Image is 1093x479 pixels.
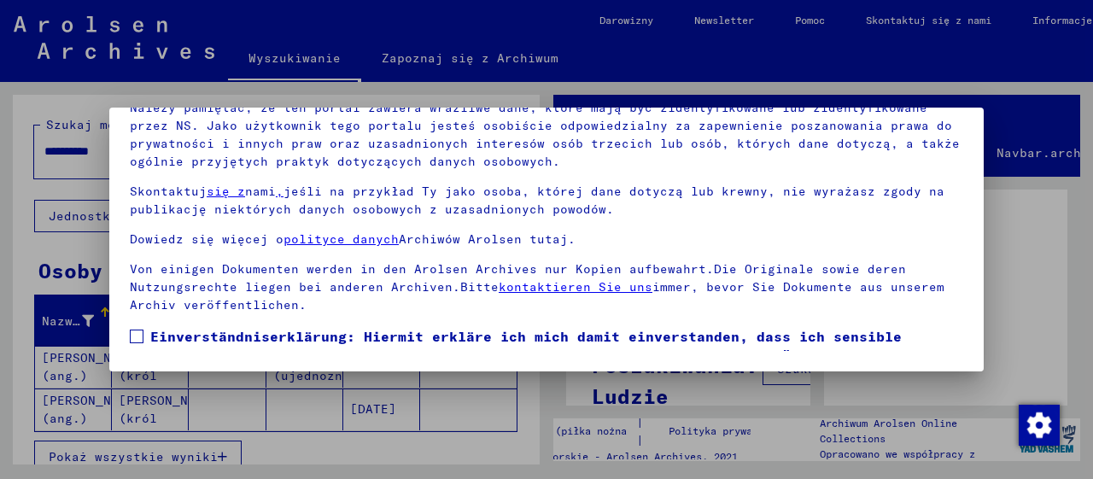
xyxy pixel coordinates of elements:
[130,260,963,314] p: Von einigen Dokumenten werden in den Arolsen Archives nur Kopien aufbewahrt.Die Originale sowie d...
[499,279,652,295] a: kontaktieren Sie uns
[207,184,245,199] a: się z
[130,231,963,248] p: Dowiedz się więcej o Archiwów Arolsen tutaj.
[150,326,963,408] span: Einverständniserklärung: Hiermit erkläre ich mich damit einverstanden, dass ich sensible personen...
[283,231,399,247] a: polityce danych
[130,99,963,171] p: Należy pamiętać, że ten portal zawiera wrażliwe dane, które mają być zidentyfikowane lub zidentyf...
[276,184,283,199] a: ,
[130,183,963,219] p: Skontaktuj nami jeśli na przykład Ty jako osoba, której dane dotyczą lub krewny, nie wyrażasz zgo...
[1019,405,1060,446] img: Zmiana zgody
